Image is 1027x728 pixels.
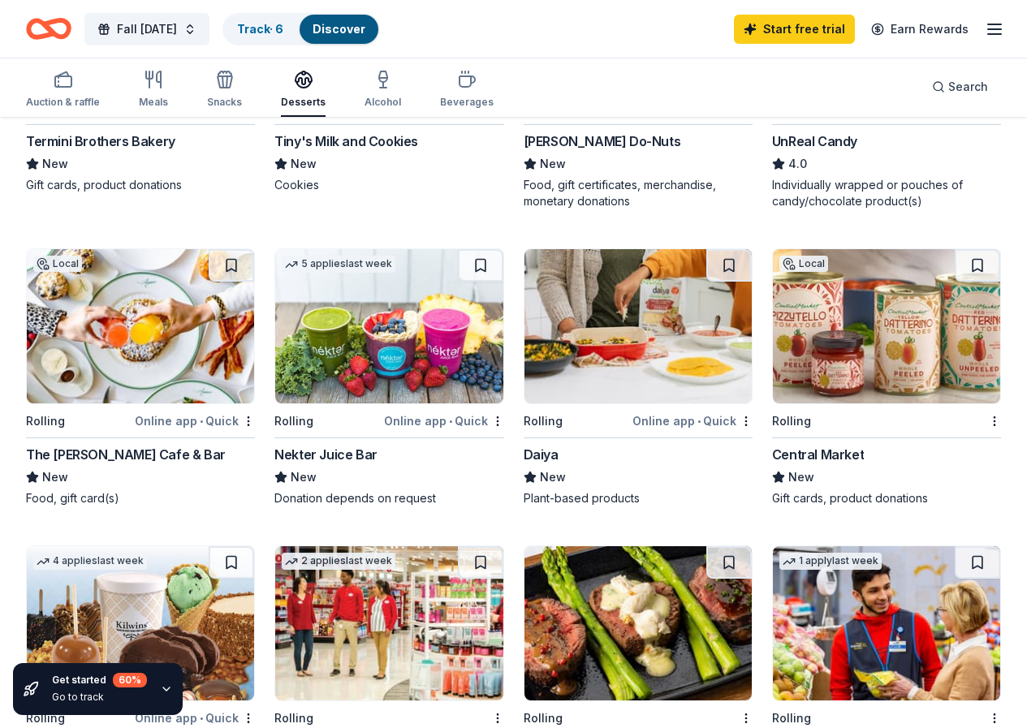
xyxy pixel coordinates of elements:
[274,411,313,431] div: Rolling
[772,411,811,431] div: Rolling
[27,546,254,700] img: Image for Kilwins
[282,553,395,570] div: 2 applies last week
[42,154,68,174] span: New
[139,96,168,109] div: Meals
[632,411,753,431] div: Online app Quick
[788,467,814,487] span: New
[26,248,255,506] a: Image for The Annie Cafe & BarLocalRollingOnline app•QuickThe [PERSON_NAME] Cafe & BarNewFood, gi...
[365,96,401,109] div: Alcohol
[26,445,226,464] div: The [PERSON_NAME] Cafe & Bar
[26,10,71,48] a: Home
[449,415,452,428] span: •
[207,96,242,109] div: Snacks
[26,96,100,109] div: Auction & raffle
[27,249,254,403] img: Image for The Annie Cafe & Bar
[540,467,566,487] span: New
[113,673,147,687] div: 60 %
[440,63,494,117] button: Beverages
[948,77,988,97] span: Search
[117,19,177,39] span: Fall [DATE]
[365,63,401,117] button: Alcohol
[384,411,504,431] div: Online app Quick
[282,256,395,273] div: 5 applies last week
[772,445,864,464] div: Central Market
[26,131,175,151] div: Termini Brothers Bakery
[274,131,418,151] div: Tiny's Milk and Cookies
[772,709,811,728] div: Rolling
[779,256,828,272] div: Local
[274,248,503,506] a: Image for Nekter Juice Bar5 applieslast weekRollingOnline app•QuickNekter Juice BarNewDonation de...
[313,22,365,36] a: Discover
[524,249,752,403] img: Image for Daiya
[52,691,147,704] div: Go to track
[734,15,855,44] a: Start free trial
[788,154,807,174] span: 4.0
[281,96,326,109] div: Desserts
[52,673,147,687] div: Get started
[524,131,681,151] div: [PERSON_NAME] Do-Nuts
[772,131,857,151] div: UnReal Candy
[33,256,82,272] div: Local
[773,249,1000,403] img: Image for Central Market
[33,553,147,570] div: 4 applies last week
[540,154,566,174] span: New
[440,96,494,109] div: Beverages
[772,490,1001,506] div: Gift cards, product donations
[291,154,317,174] span: New
[222,13,380,45] button: Track· 6Discover
[524,177,753,209] div: Food, gift certificates, merchandise, monetary donations
[42,467,68,487] span: New
[26,63,100,117] button: Auction & raffle
[524,411,563,431] div: Rolling
[779,553,882,570] div: 1 apply last week
[207,63,242,117] button: Snacks
[281,63,326,117] button: Desserts
[772,177,1001,209] div: Individually wrapped or pouches of candy/chocolate product(s)
[135,411,255,431] div: Online app Quick
[275,546,503,700] img: Image for Target
[524,709,563,728] div: Rolling
[139,63,168,117] button: Meals
[274,177,503,193] div: Cookies
[524,248,753,506] a: Image for DaiyaRollingOnline app•QuickDaiyaNewPlant-based products
[84,13,209,45] button: Fall [DATE]
[26,411,65,431] div: Rolling
[200,415,203,428] span: •
[26,490,255,506] div: Food, gift card(s)
[291,467,317,487] span: New
[919,71,1001,103] button: Search
[697,415,701,428] span: •
[274,445,378,464] div: Nekter Juice Bar
[275,249,503,403] img: Image for Nekter Juice Bar
[26,177,255,193] div: Gift cards, product donations
[274,709,313,728] div: Rolling
[524,445,559,464] div: Daiya
[274,490,503,506] div: Donation depends on request
[861,15,978,44] a: Earn Rewards
[524,546,752,700] img: Image for Perry's Restaurants
[524,490,753,506] div: Plant-based products
[237,22,283,36] a: Track· 6
[773,546,1000,700] img: Image for Walmart
[772,248,1001,506] a: Image for Central MarketLocalRollingCentral MarketNewGift cards, product donations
